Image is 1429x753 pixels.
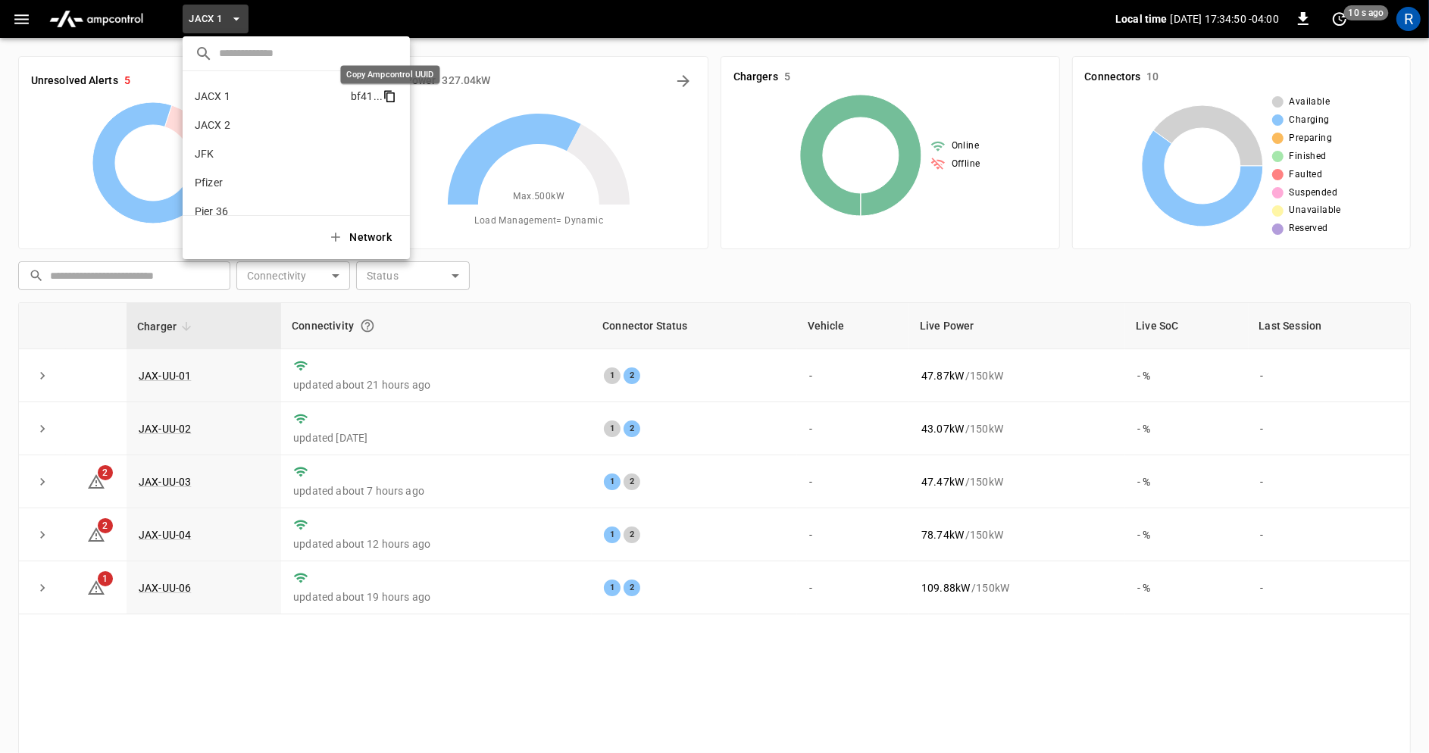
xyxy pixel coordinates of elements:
[195,175,223,190] p: Pfizer
[195,89,230,104] p: JACX 1
[195,117,230,133] p: JACX 2
[195,146,214,161] p: JFK
[195,204,228,219] p: Pier 36
[382,87,399,105] div: copy
[319,222,404,253] button: Network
